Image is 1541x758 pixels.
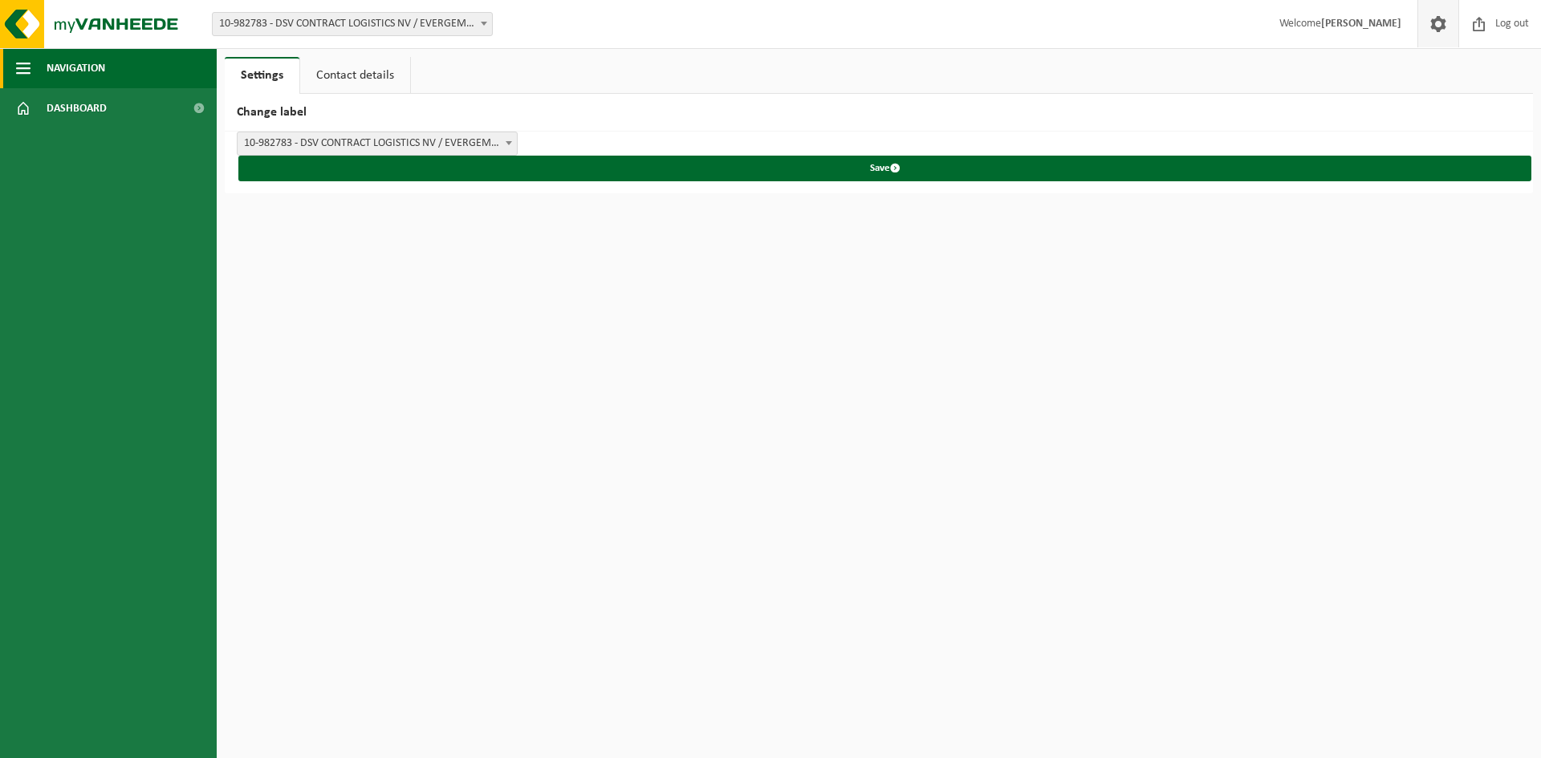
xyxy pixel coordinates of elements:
span: 10-982783 - DSV CONTRACT LOGISTICS NV / EVERGEM - EVERGEM [238,132,517,155]
a: Settings [225,57,299,94]
span: Navigation [47,48,105,88]
a: Contact details [300,57,410,94]
span: Dashboard [47,88,107,128]
strong: [PERSON_NAME] [1321,18,1401,30]
button: Save [238,156,1531,181]
h2: Change label [225,94,1533,132]
span: 10-982783 - DSV CONTRACT LOGISTICS NV / EVERGEM - EVERGEM [237,132,518,156]
span: 10-982783 - DSV CONTRACT LOGISTICS NV / EVERGEM - EVERGEM [213,13,492,35]
span: 10-982783 - DSV CONTRACT LOGISTICS NV / EVERGEM - EVERGEM [212,12,493,36]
